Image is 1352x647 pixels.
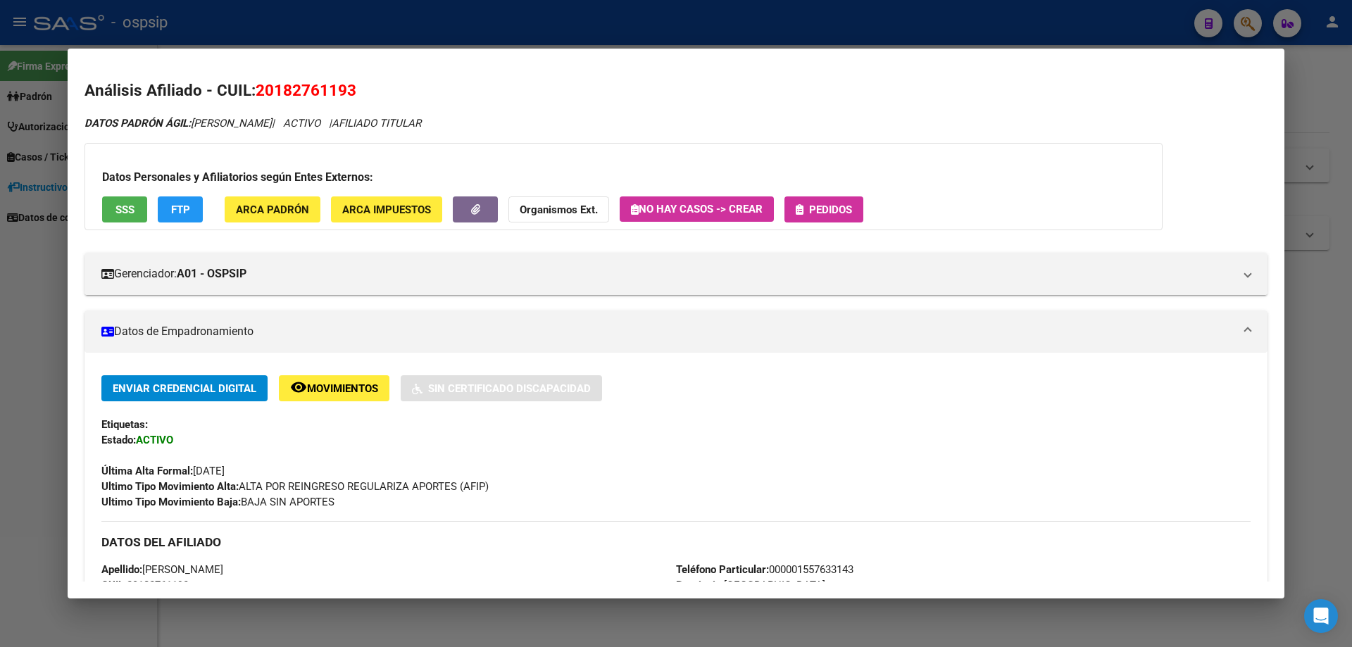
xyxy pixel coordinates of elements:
[101,434,136,446] strong: Estado:
[279,375,389,401] button: Movimientos
[177,265,246,282] strong: A01 - OSPSIP
[101,496,241,508] strong: Ultimo Tipo Movimiento Baja:
[631,203,763,215] span: No hay casos -> Crear
[158,196,203,222] button: FTP
[401,375,602,401] button: Sin Certificado Discapacidad
[508,196,609,222] button: Organismos Ext.
[101,480,489,493] span: ALTA POR REINGRESO REGULARIZA APORTES (AFIP)
[256,81,356,99] span: 20182761193
[84,79,1267,103] h2: Análisis Afiliado - CUIL:
[113,382,256,395] span: Enviar Credencial Digital
[428,382,591,395] span: Sin Certificado Discapacidad
[620,196,774,222] button: No hay casos -> Crear
[101,265,1234,282] mat-panel-title: Gerenciador:
[307,382,378,395] span: Movimientos
[236,203,309,216] span: ARCA Padrón
[784,196,863,222] button: Pedidos
[809,203,852,216] span: Pedidos
[225,196,320,222] button: ARCA Padrón
[101,375,268,401] button: Enviar Credencial Digital
[102,196,147,222] button: SSS
[101,418,148,431] strong: Etiquetas:
[676,579,825,591] span: [GEOGRAPHIC_DATA]
[101,579,189,591] span: 20182761193
[101,465,225,477] span: [DATE]
[331,196,442,222] button: ARCA Impuestos
[101,563,223,576] span: [PERSON_NAME]
[84,117,421,130] i: | ACTIVO |
[101,579,127,591] strong: CUIL:
[101,563,142,576] strong: Apellido:
[520,203,598,216] strong: Organismos Ext.
[290,379,307,396] mat-icon: remove_red_eye
[101,323,1234,340] mat-panel-title: Datos de Empadronamiento
[84,117,272,130] span: [PERSON_NAME]
[101,496,334,508] span: BAJA SIN APORTES
[101,534,1251,550] h3: DATOS DEL AFILIADO
[332,117,421,130] span: AFILIADO TITULAR
[115,203,134,216] span: SSS
[84,117,191,130] strong: DATOS PADRÓN ÁGIL:
[676,563,853,576] span: 000001557633143
[676,563,769,576] strong: Teléfono Particular:
[84,253,1267,295] mat-expansion-panel-header: Gerenciador:A01 - OSPSIP
[84,310,1267,353] mat-expansion-panel-header: Datos de Empadronamiento
[342,203,431,216] span: ARCA Impuestos
[1304,599,1338,633] div: Open Intercom Messenger
[136,434,173,446] strong: ACTIVO
[102,169,1145,186] h3: Datos Personales y Afiliatorios según Entes Externos:
[676,579,724,591] strong: Provincia:
[101,480,239,493] strong: Ultimo Tipo Movimiento Alta:
[171,203,190,216] span: FTP
[101,465,193,477] strong: Última Alta Formal:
